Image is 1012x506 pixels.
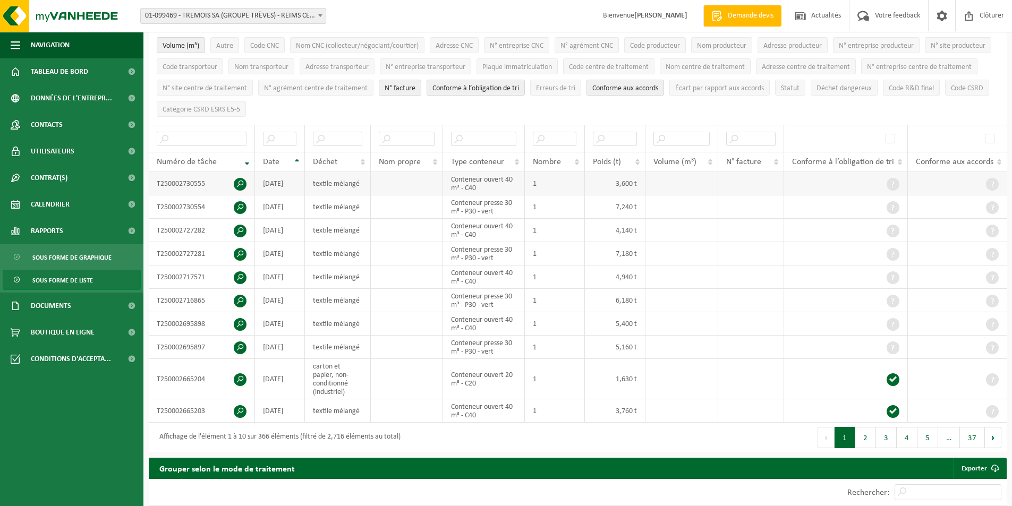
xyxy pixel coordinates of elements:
td: 7,240 t [585,195,645,219]
button: 2 [855,427,876,448]
td: Conteneur presse 30 m³ - P30 - vert [443,289,525,312]
td: T250002730555 [149,172,255,195]
td: 5,400 t [585,312,645,336]
td: 3,600 t [585,172,645,195]
td: T250002695897 [149,336,255,359]
button: Next [985,427,1001,448]
div: Affichage de l'élément 1 à 10 sur 366 éléments (filtré de 2,716 éléments au total) [154,428,401,447]
strong: [PERSON_NAME] [634,12,687,20]
td: textile mélangé [305,242,371,265]
span: N° entreprise producteur [839,42,914,50]
td: 1,630 t [585,359,645,399]
td: textile mélangé [305,399,371,423]
button: N° site producteurN° site producteur : Activate to sort [925,37,991,53]
span: Code producteur [630,42,680,50]
td: Conteneur ouvert 40 m³ - C40 [443,312,525,336]
td: Conteneur presse 30 m³ - P30 - vert [443,242,525,265]
span: Code R&D final [889,84,934,92]
span: Écart par rapport aux accords [675,84,764,92]
span: N° agrément CNC [560,42,613,50]
span: Numéro de tâche [157,158,217,166]
button: Code centre de traitementCode centre de traitement: Activate to sort [563,58,654,74]
td: 7,180 t [585,242,645,265]
td: 3,760 t [585,399,645,423]
span: Date [263,158,279,166]
button: 4 [897,427,917,448]
td: Conteneur ouvert 40 m³ - C40 [443,172,525,195]
td: textile mélangé [305,219,371,242]
td: 4,940 t [585,265,645,289]
button: N° entreprise centre de traitementN° entreprise centre de traitement: Activate to sort [861,58,977,74]
td: 1 [525,359,585,399]
button: Erreurs de triErreurs de tri: Activate to sort [530,80,581,96]
span: Conforme aux accords [916,158,993,166]
button: Nom CNC (collecteur/négociant/courtier)Nom CNC (collecteur/négociant/courtier): Activate to sort [290,37,424,53]
button: N° entreprise transporteurN° entreprise transporteur: Activate to sort [380,58,471,74]
button: N° entreprise CNCN° entreprise CNC: Activate to sort [484,37,549,53]
td: textile mélangé [305,195,371,219]
span: Sous forme de liste [32,270,93,290]
span: Tableau de bord [31,58,88,85]
a: Sous forme de graphique [3,247,141,267]
span: Code CSRD [951,84,983,92]
button: Adresse centre de traitementAdresse centre de traitement: Activate to sort [756,58,856,74]
button: Catégorie CSRD ESRS E5-5Catégorie CSRD ESRS E5-5: Activate to sort [157,101,246,117]
button: Nom transporteurNom transporteur: Activate to sort [228,58,294,74]
button: Code CNCCode CNC: Activate to sort [244,37,285,53]
td: T250002727281 [149,242,255,265]
td: 1 [525,219,585,242]
span: Contacts [31,112,63,138]
span: Nom producteur [697,42,746,50]
button: Adresse CNCAdresse CNC: Activate to sort [430,37,479,53]
h2: Grouper selon le mode de traitement [149,458,305,478]
span: Conforme à l’obligation de tri [432,84,519,92]
td: T250002727282 [149,219,255,242]
td: [DATE] [255,289,305,312]
button: N° agrément CNCN° agrément CNC: Activate to sort [555,37,619,53]
td: [DATE] [255,399,305,423]
td: T250002716865 [149,289,255,312]
label: Rechercher: [847,488,889,497]
button: Adresse transporteurAdresse transporteur: Activate to sort [300,58,375,74]
span: Adresse centre de traitement [762,63,850,71]
span: Nombre [533,158,561,166]
span: Code centre de traitement [569,63,649,71]
td: Conteneur ouvert 40 m³ - C40 [443,219,525,242]
span: Conditions d'accepta... [31,346,111,372]
span: N° site centre de traitement [163,84,247,92]
button: N° entreprise producteurN° entreprise producteur: Activate to sort [833,37,920,53]
button: Nom centre de traitementNom centre de traitement: Activate to sort [660,58,751,74]
button: 5 [917,427,938,448]
td: 1 [525,265,585,289]
button: Volume (m³)Volume (m³): Activate to sort [157,37,205,53]
a: Exporter [953,458,1006,479]
span: Code transporteur [163,63,217,71]
td: [DATE] [255,219,305,242]
button: 3 [876,427,897,448]
button: N° site centre de traitementN° site centre de traitement: Activate to sort [157,80,253,96]
td: T250002717571 [149,265,255,289]
td: 5,160 t [585,336,645,359]
button: StatutStatut: Activate to sort [775,80,805,96]
span: Navigation [31,32,70,58]
td: textile mélangé [305,172,371,195]
button: Nom producteurNom producteur: Activate to sort [691,37,752,53]
td: Conteneur presse 30 m³ - P30 - vert [443,336,525,359]
button: Écart par rapport aux accordsÉcart par rapport aux accords: Activate to sort [669,80,770,96]
td: 1 [525,399,585,423]
button: N° factureN° facture: Activate to sort [379,80,421,96]
a: Sous forme de liste [3,270,141,290]
td: Conteneur ouvert 40 m³ - C40 [443,265,525,289]
span: Données de l'entrepr... [31,85,112,112]
span: Poids (t) [593,158,621,166]
td: 6,180 t [585,289,645,312]
button: Adresse producteurAdresse producteur: Activate to sort [758,37,828,53]
button: Code transporteurCode transporteur: Activate to sort [157,58,223,74]
td: 1 [525,195,585,219]
span: Code CNC [250,42,279,50]
span: Sous forme de graphique [32,247,112,268]
span: Déchet dangereux [817,84,872,92]
span: N° entreprise transporteur [386,63,465,71]
td: Conteneur ouvert 20 m³ - C20 [443,359,525,399]
span: Erreurs de tri [536,84,575,92]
